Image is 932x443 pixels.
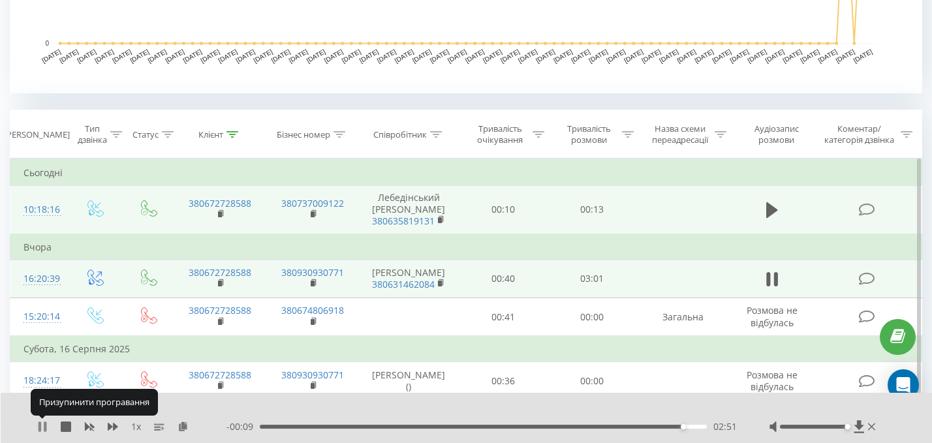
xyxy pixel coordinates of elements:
[482,48,503,64] text: [DATE]
[198,129,223,140] div: Клієнт
[189,197,251,209] a: 380672728588
[23,368,54,393] div: 18:24:17
[459,186,548,234] td: 00:10
[499,48,521,64] text: [DATE]
[548,260,636,298] td: 03:01
[835,48,856,64] text: [DATE]
[181,48,203,64] text: [DATE]
[40,48,62,64] text: [DATE]
[270,48,292,64] text: [DATE]
[747,48,768,64] text: [DATE]
[58,48,80,64] text: [DATE]
[821,123,897,145] div: Коментар/категорія дзвінка
[281,304,344,316] a: 380674806918
[10,160,922,186] td: Сьогодні
[548,186,636,234] td: 00:13
[131,420,141,433] span: 1 x
[552,48,574,64] text: [DATE]
[288,48,309,64] text: [DATE]
[782,48,803,64] text: [DATE]
[637,298,730,337] td: Загальна
[341,48,362,64] text: [DATE]
[817,48,839,64] text: [DATE]
[693,48,715,64] text: [DATE]
[459,260,548,298] td: 00:40
[429,48,450,64] text: [DATE]
[200,48,221,64] text: [DATE]
[676,48,697,64] text: [DATE]
[111,48,132,64] text: [DATE]
[517,48,538,64] text: [DATE]
[459,362,548,400] td: 00:36
[747,304,798,328] span: Розмова не відбулась
[359,260,459,298] td: [PERSON_NAME]
[640,48,662,64] text: [DATE]
[372,278,435,290] a: 380631462084
[359,186,459,234] td: Лебедінський [PERSON_NAME]
[132,129,159,140] div: Статус
[164,48,185,64] text: [DATE]
[681,424,686,429] div: Accessibility label
[376,48,397,64] text: [DATE]
[658,48,679,64] text: [DATE]
[277,129,330,140] div: Бізнес номер
[93,48,115,64] text: [DATE]
[548,298,636,337] td: 00:00
[741,123,812,145] div: Аудіозапис розмови
[464,48,486,64] text: [DATE]
[281,266,344,279] a: 380930930771
[23,266,54,292] div: 16:20:39
[888,369,919,401] div: Open Intercom Messenger
[845,424,850,429] div: Accessibility label
[459,298,548,337] td: 00:41
[535,48,556,64] text: [DATE]
[146,48,168,64] text: [DATE]
[358,48,380,64] text: [DATE]
[747,369,798,393] span: Розмова не відбулась
[23,197,54,222] div: 10:18:16
[570,48,591,64] text: [DATE]
[76,48,97,64] text: [DATE]
[548,362,636,400] td: 00:00
[605,48,627,64] text: [DATE]
[359,362,459,400] td: [PERSON_NAME] ()
[189,266,251,279] a: 380672728588
[226,420,260,433] span: - 00:09
[728,48,750,64] text: [DATE]
[559,123,618,145] div: Тривалість розмови
[764,48,786,64] text: [DATE]
[129,48,150,64] text: [DATE]
[45,40,49,47] text: 0
[253,48,274,64] text: [DATE]
[852,48,874,64] text: [DATE]
[713,420,737,433] span: 02:51
[4,129,70,140] div: [PERSON_NAME]
[623,48,644,64] text: [DATE]
[446,48,468,64] text: [DATE]
[800,48,821,64] text: [DATE]
[23,304,54,329] div: 15:20:14
[31,389,158,415] div: Призупинити програвання
[411,48,433,64] text: [DATE]
[10,336,922,362] td: Субота, 16 Серпня 2025
[281,197,344,209] a: 380737009122
[323,48,345,64] text: [DATE]
[587,48,609,64] text: [DATE]
[373,129,427,140] div: Співробітник
[372,215,435,227] a: 380635819131
[281,369,344,381] a: 380930930771
[217,48,239,64] text: [DATE]
[394,48,415,64] text: [DATE]
[10,234,922,260] td: Вчора
[711,48,732,64] text: [DATE]
[471,123,529,145] div: Тривалість очікування
[78,123,107,145] div: Тип дзвінка
[189,369,251,381] a: 380672728588
[235,48,256,64] text: [DATE]
[189,304,251,316] a: 380672728588
[649,123,711,145] div: Назва схеми переадресації
[305,48,327,64] text: [DATE]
